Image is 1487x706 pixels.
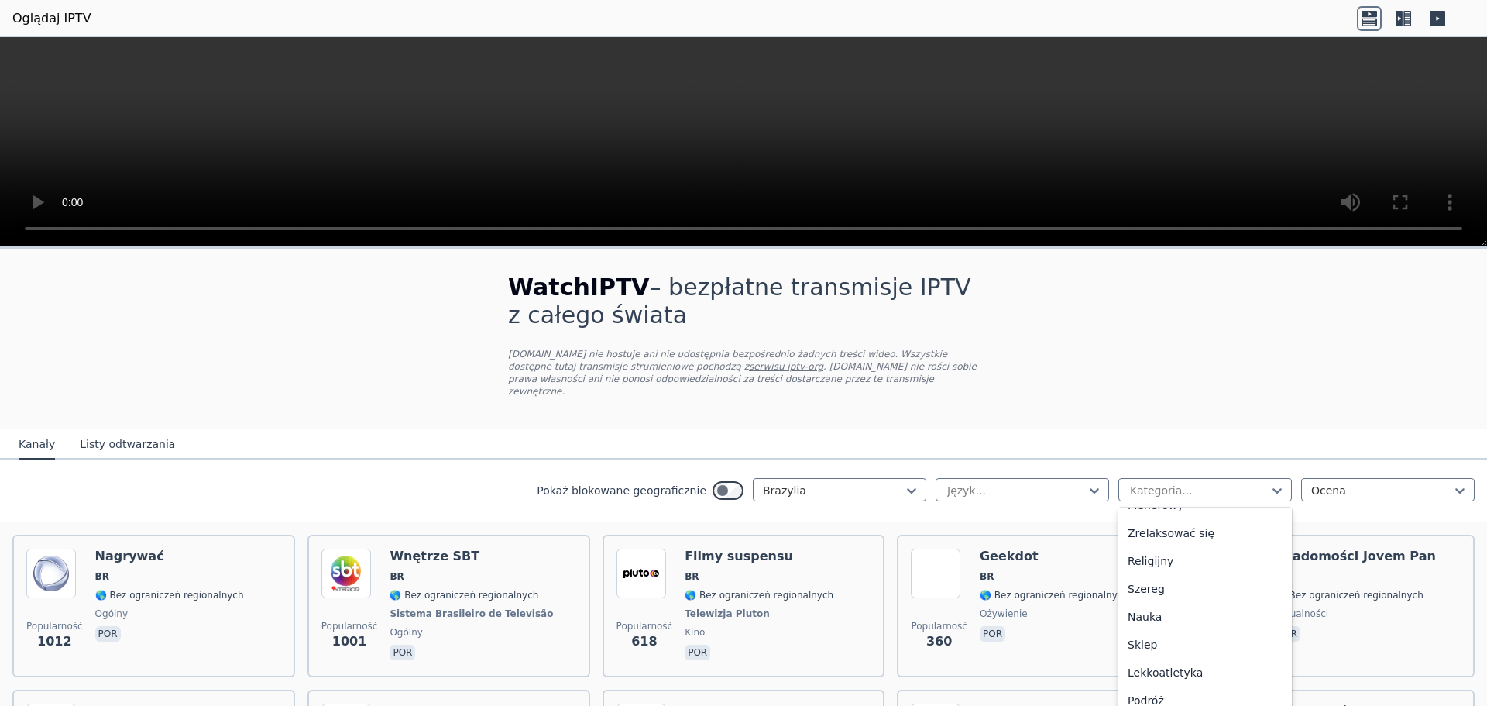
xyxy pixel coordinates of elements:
[1128,555,1173,567] font: Religijny
[95,571,109,582] font: BR
[19,438,55,450] font: Kanały
[926,634,952,649] font: 360
[1128,583,1165,595] font: Szereg
[749,361,823,372] a: serwisu iptv-org
[390,590,538,601] font: 🌎 Bez ograniczeń regionalnych
[616,549,666,598] img: Filmes Suspense
[390,549,479,563] font: Wnętrze SBT
[390,608,553,619] font: Sistema Brasileiro de Televisão
[508,274,971,329] font: – bezpłatne transmisje IPTV z całego świata
[508,274,650,301] font: WatchIPTV
[631,634,657,649] font: 618
[685,627,705,638] font: kino
[390,571,404,582] font: BR
[1275,608,1328,619] font: aktualności
[685,590,833,601] font: 🌎 Bez ograniczeń regionalnych
[980,549,1039,563] font: Geekdot
[688,647,707,658] font: por
[911,549,960,598] img: Geekdot
[537,484,706,497] font: Pokaż blokowane geograficznie
[80,438,175,450] font: Listy odtwarzania
[1275,590,1423,601] font: 🌎 Bez ograniczeń regionalnych
[1128,639,1157,651] font: Sklep
[26,621,83,632] font: Popularność
[12,11,91,26] font: Oglądaj IPTV
[1128,527,1214,539] font: Zrelaksować się
[12,9,91,28] a: Oglądaj IPTV
[980,608,1028,619] font: ożywienie
[911,621,967,632] font: Popularność
[1128,611,1162,623] font: Nauka
[321,621,378,632] font: Popularność
[321,549,371,598] img: SBT Interior
[685,571,699,582] font: BR
[390,627,422,638] font: ogólny
[685,549,793,563] font: Filmy suspensu
[95,549,164,563] font: Nagrywać
[95,590,244,601] font: 🌎 Bez ograniczeń regionalnych
[980,571,994,582] font: BR
[393,647,412,658] font: por
[685,608,770,619] font: Telewizja Pluton
[26,549,76,598] img: Record
[616,621,673,632] font: Popularność
[1275,549,1436,563] font: Wiadomości Jovem Pan
[98,629,118,639] font: por
[1128,666,1203,679] font: Lekkoatletyka
[19,430,55,460] button: Kanały
[983,629,1002,639] font: por
[980,590,1128,601] font: 🌎 Bez ograniczeń regionalnych
[508,349,947,372] font: [DOMAIN_NAME] nie hostuje ani nie udostępnia bezpośrednio żadnych treści wideo. Wszystkie dostępn...
[508,361,977,397] font: . [DOMAIN_NAME] nie rości sobie prawa własności ani nie ponosi odpowiedzialności za treści dostar...
[37,634,72,649] font: 1012
[95,608,128,619] font: ogólny
[332,634,367,649] font: 1001
[80,430,175,460] button: Listy odtwarzania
